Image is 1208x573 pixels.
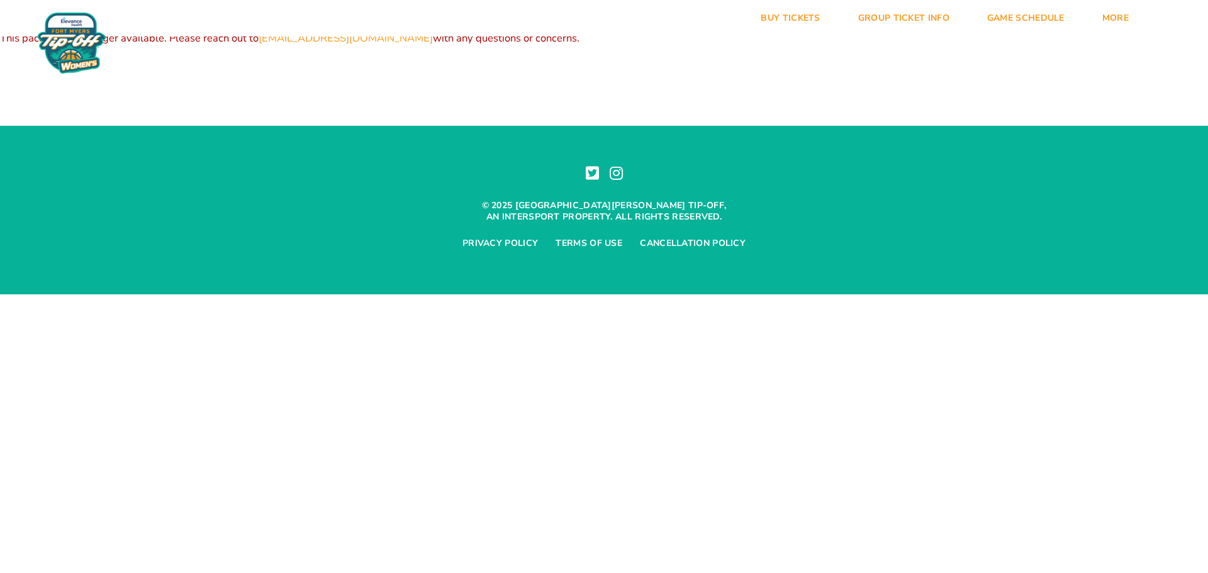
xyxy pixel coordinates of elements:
[462,238,538,249] a: Privacy Policy
[38,13,106,74] img: Women's Fort Myers Tip-Off
[478,200,730,223] p: © 2025 [GEOGRAPHIC_DATA][PERSON_NAME] Tip-off, an Intersport property. All rights reserved.
[259,31,433,45] a: [EMAIL_ADDRESS][DOMAIN_NAME]
[556,238,622,249] a: Terms of Use
[640,238,746,249] a: Cancellation Policy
